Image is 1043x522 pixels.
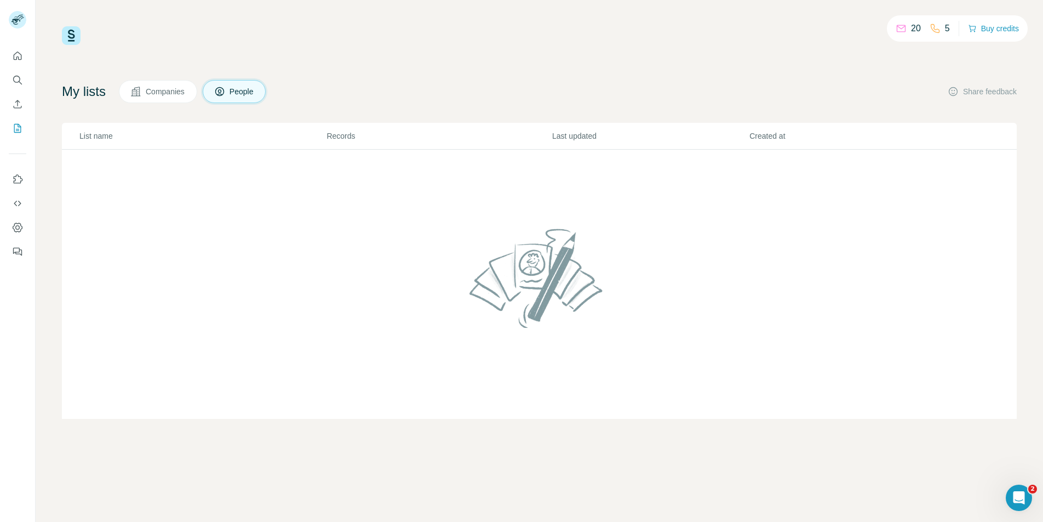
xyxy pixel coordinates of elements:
[968,21,1019,36] button: Buy credits
[9,169,26,189] button: Use Surfe on LinkedIn
[749,130,945,141] p: Created at
[1028,485,1037,493] span: 2
[9,218,26,237] button: Dashboard
[9,118,26,138] button: My lists
[79,130,325,141] p: List name
[9,242,26,262] button: Feedback
[1006,485,1032,511] iframe: Intercom live chat
[62,26,81,45] img: Surfe Logo
[911,22,921,35] p: 20
[9,70,26,90] button: Search
[9,94,26,114] button: Enrich CSV
[9,46,26,66] button: Quick start
[62,83,106,100] h4: My lists
[9,194,26,213] button: Use Surfe API
[326,130,551,141] p: Records
[552,130,748,141] p: Last updated
[948,86,1017,97] button: Share feedback
[146,86,186,97] span: Companies
[945,22,950,35] p: 5
[230,86,255,97] span: People
[465,219,614,337] img: No lists found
